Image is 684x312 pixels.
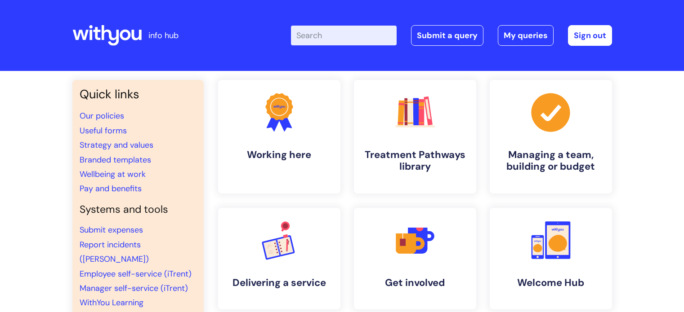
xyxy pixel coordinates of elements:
a: Delivering a service [218,208,340,309]
h4: Managing a team, building or budget [497,149,605,173]
h3: Quick links [80,87,197,101]
a: Submit expenses [80,224,143,235]
a: Report incidents ([PERSON_NAME]) [80,239,149,264]
a: Sign out [568,25,612,46]
a: Get involved [354,208,476,309]
h4: Delivering a service [225,277,333,289]
h4: Working here [225,149,333,161]
h4: Systems and tools [80,203,197,216]
div: | - [291,25,612,46]
a: Welcome Hub [490,208,612,309]
h4: Welcome Hub [497,277,605,289]
h4: Get involved [361,277,469,289]
a: Useful forms [80,125,127,136]
a: Pay and benefits [80,183,142,194]
a: WithYou Learning [80,297,143,308]
h4: Treatment Pathways library [361,149,469,173]
a: Managing a team, building or budget [490,80,612,193]
a: Branded templates [80,154,151,165]
a: Submit a query [411,25,483,46]
input: Search [291,26,397,45]
a: Our policies [80,110,124,121]
a: My queries [498,25,554,46]
a: Working here [218,80,340,193]
a: Treatment Pathways library [354,80,476,193]
a: Strategy and values [80,140,153,150]
p: info hub [148,28,179,43]
a: Manager self-service (iTrent) [80,283,188,294]
a: Employee self-service (iTrent) [80,268,192,279]
a: Wellbeing at work [80,169,146,180]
